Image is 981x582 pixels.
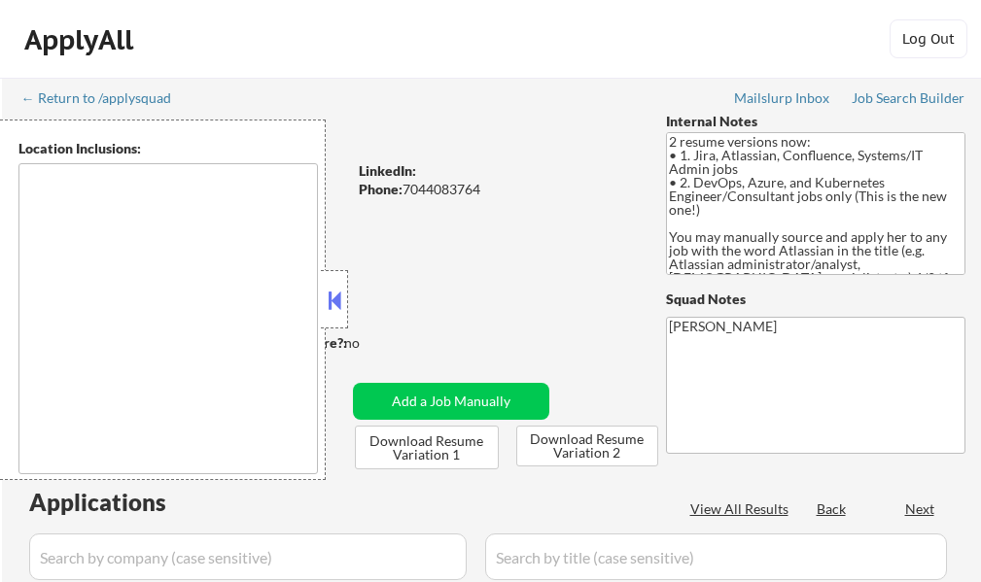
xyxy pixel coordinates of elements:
a: ← Return to /applysquad [21,90,190,110]
button: Download Resume Variation 2 [516,426,658,466]
div: Squad Notes [666,290,965,309]
div: no [344,333,400,353]
div: Back [817,499,848,519]
input: Search by title (case sensitive) [485,533,947,580]
div: ← Return to /applysquad [21,91,190,105]
button: Log Out [890,19,967,58]
div: Mailslurp Inbox [734,91,831,105]
div: Internal Notes [666,112,965,131]
strong: LinkedIn: [359,162,416,179]
input: Search by company (case sensitive) [29,533,467,580]
strong: Phone: [359,181,403,197]
div: Job Search Builder [852,91,965,105]
a: Mailslurp Inbox [734,90,831,110]
div: Next [905,499,936,519]
div: Location Inclusions: [18,139,318,158]
button: Download Resume Variation 1 [355,426,499,469]
div: ApplyAll [24,23,139,56]
div: Applications [29,491,222,514]
button: Add a Job Manually [353,383,549,420]
div: 7044083764 [359,180,634,199]
div: View All Results [690,499,794,519]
